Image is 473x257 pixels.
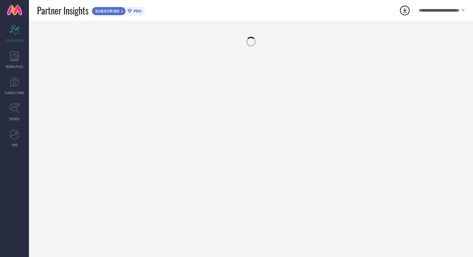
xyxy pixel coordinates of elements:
[132,9,142,14] span: PRO
[12,143,18,147] span: FWD
[399,5,411,16] div: Open download list
[92,9,121,14] span: SUBSCRIBE
[5,90,24,95] span: SUGGESTIONS
[6,64,23,69] span: WORKSPACE
[37,4,88,17] span: Partner Insights
[92,5,145,15] a: SUBSCRIBEPRO
[9,116,20,121] span: TRENDS
[5,38,24,43] span: SCORECARDS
